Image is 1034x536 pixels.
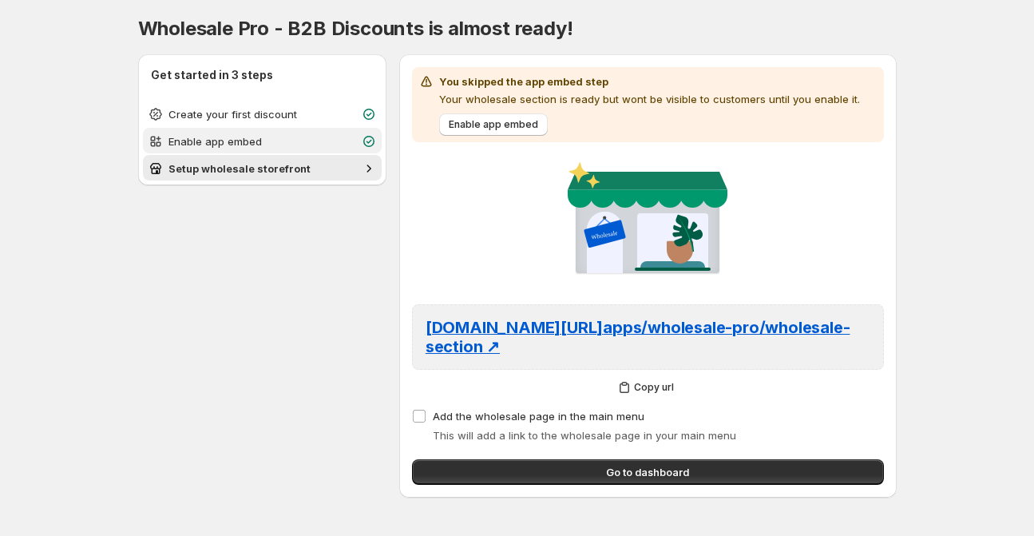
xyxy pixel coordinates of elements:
span: Enable app embed [449,118,538,131]
button: Go to dashboard [412,459,884,485]
span: Create your first discount [168,108,297,121]
span: Go to dashboard [606,464,689,480]
button: Copy url [412,376,884,399]
span: This will add a link to the wholesale page in your main menu [433,429,736,442]
span: Enable app embed [168,135,262,148]
text: Wholesale [591,229,619,241]
button: Enable app embed [439,113,548,136]
span: [DOMAIN_NAME][URL] apps/wholesale-pro/wholesale-section ↗ [426,318,850,356]
span: Setup wholesale storefront [168,162,311,175]
h1: Wholesale Pro - B2B Discounts is almost ready! [138,16,897,42]
h2: You skipped the app embed step [439,73,860,89]
a: [DOMAIN_NAME][URL]apps/wholesale-pro/wholesale-section ↗ [426,318,870,356]
span: Add the wholesale page in the main menu [433,410,644,423]
h2: Get started in 3 steps [151,67,374,83]
p: Your wholesale section is ready but wont be visible to customers until you enable it. [439,91,860,107]
span: Copy url [634,381,674,394]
